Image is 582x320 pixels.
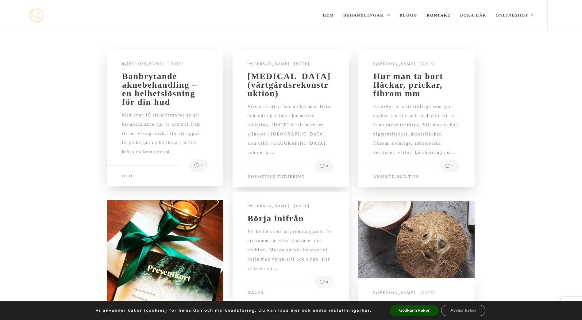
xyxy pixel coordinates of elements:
p: Vi använder kakor (cookies) för hemsidan och marknadsföring. Du kan läsa mer och ändra inställnin... [95,308,372,313]
a: [PERSON_NAME] [378,62,415,66]
span: by [373,62,417,66]
a: 0 [314,160,334,172]
a: Banbrytande aknebehandling – en helhetslösning för din hud [122,72,208,106]
span: by [122,62,166,66]
span: by [248,204,291,208]
a: Kosmetisk tatuering [248,174,305,179]
a: [DATE] [291,204,310,208]
a: [DATE] [417,62,435,66]
img: mjstudio [29,9,44,22]
button: Avvisa kakor [441,305,485,316]
a: 1 [440,160,460,172]
a: Hälsa [248,290,264,295]
a: [PERSON_NAME] [252,62,290,66]
a: Ansikte [373,174,395,179]
a: Börja inifrån [248,214,334,223]
a: [DATE] [291,62,310,66]
button: Godkänn kakor [390,305,439,316]
a: [DATE] [417,291,435,295]
a: 0 [314,276,334,288]
span: by [373,291,417,295]
div: Ett helhetstänk är grundläggande för att komma åt våra obalanser och problem. Många gånger behöve... [248,227,334,282]
a: Tips [408,174,419,179]
a: Hud [396,174,407,179]
div: FreezPen är mitt trollspö som ger snabba resultat och är därför ett av mina favoritverktyg. Vill ... [373,102,460,166]
a: [PERSON_NAME] [378,291,415,295]
a: Hur man ta bort fläckar, prickar, fibrom mm [373,72,460,98]
a: [PERSON_NAME] [127,62,164,66]
span: by [248,62,291,66]
span: , , [373,172,419,181]
button: här [362,308,370,313]
a: mjstudio mjstudio mjstudio [29,9,44,22]
a: 0 [189,159,208,172]
a: Hud [122,173,133,178]
a: [MEDICAL_DATA] (vårtgårdsrekonstruktion) [248,72,334,98]
div: Visste ni att vi har utökat med flera behandlingar inom kosmetisk tatuering. [DATE] är vi en av t... [248,102,334,166]
div: Med över 15 års erfarenhet av att behandla akne har vi kommit fram till en viktig insikt: för att... [122,111,208,165]
a: [PERSON_NAME] [252,204,290,208]
a: [DATE] [166,62,184,66]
